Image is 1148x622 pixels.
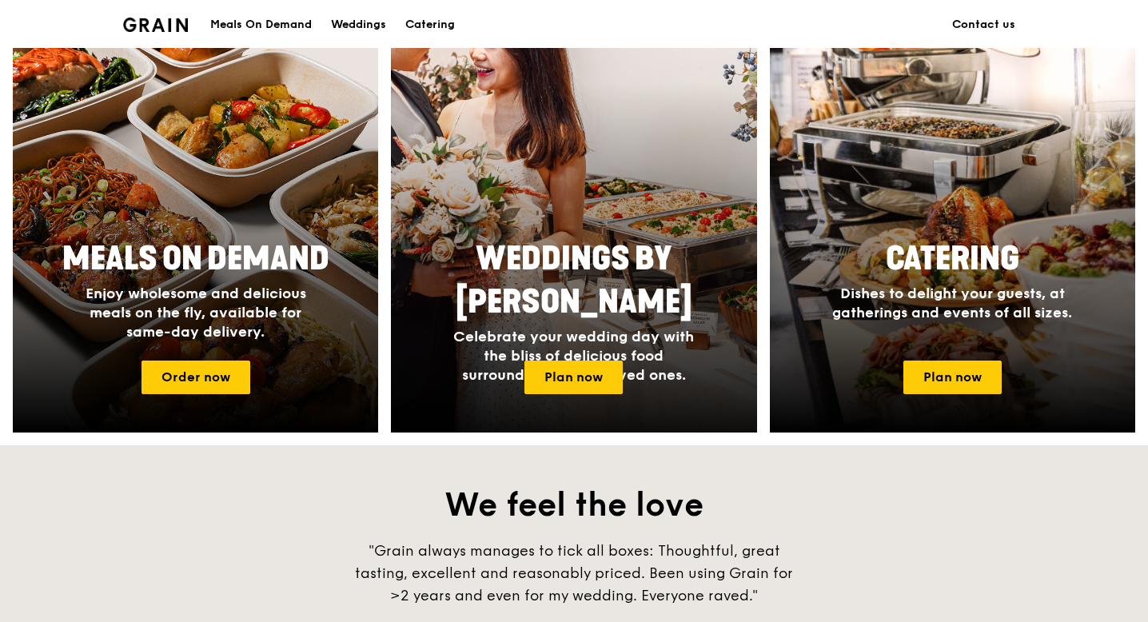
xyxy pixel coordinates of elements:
span: Enjoy wholesome and delicious meals on the fly, available for same-day delivery. [86,285,306,341]
div: "Grain always manages to tick all boxes: Thoughtful, great tasting, excellent and reasonably pric... [334,540,814,607]
img: Grain [123,18,188,32]
span: Catering [886,240,1019,278]
span: Weddings by [PERSON_NAME] [456,240,692,321]
div: Meals On Demand [210,1,312,49]
div: Catering [405,1,455,49]
a: Catering [396,1,464,49]
a: CateringDishes to delight your guests, at gatherings and events of all sizes.Plan now [770,10,1135,433]
span: Dishes to delight your guests, at gatherings and events of all sizes. [832,285,1072,321]
span: Meals On Demand [62,240,329,278]
a: Meals On DemandEnjoy wholesome and delicious meals on the fly, available for same-day delivery.Or... [13,10,378,433]
a: Order now [142,361,250,394]
a: Contact us [943,1,1025,49]
a: Weddings by [PERSON_NAME]Celebrate your wedding day with the bliss of delicious food surrounded b... [391,10,756,433]
div: Weddings [331,1,386,49]
a: Weddings [321,1,396,49]
a: Plan now [524,361,623,394]
span: Celebrate your wedding day with the bliss of delicious food surrounded by your loved ones. [453,328,694,384]
a: Plan now [903,361,1002,394]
